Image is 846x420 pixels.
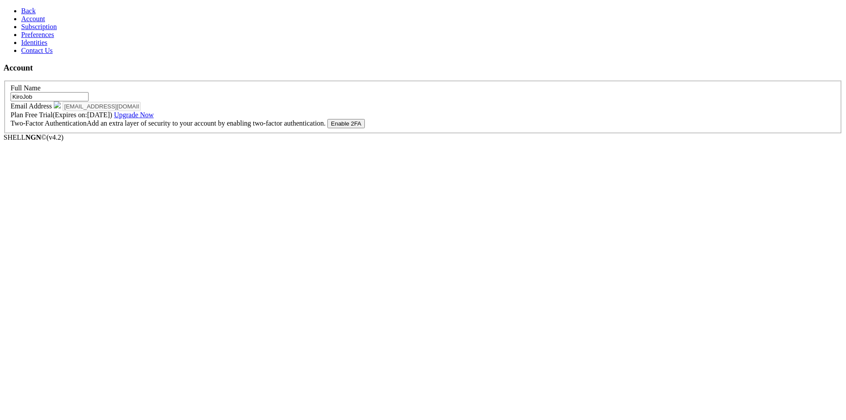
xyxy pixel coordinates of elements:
input: Full Name [11,92,89,101]
a: Preferences [21,31,54,38]
label: Plan [11,111,154,119]
a: Back [21,7,36,15]
a: Contact Us [21,47,53,54]
a: Subscription [21,23,57,30]
a: Account [21,15,45,22]
span: 4.2.0 [47,134,64,141]
label: Email Address [11,102,63,110]
h3: Account [4,63,842,73]
label: Full Name [11,84,41,92]
img: google-icon.svg [54,101,61,108]
label: Two-Factor Authentication [11,119,327,127]
button: Enable 2FA [327,119,365,128]
a: Upgrade Now [114,111,154,119]
b: NGN [26,134,41,141]
span: SHELL © [4,134,63,141]
span: Free Trial (Expires on: [DATE] ) [25,111,153,119]
a: Identities [21,39,48,46]
span: Add an extra layer of security to your account by enabling two-factor authentication. [87,119,326,127]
